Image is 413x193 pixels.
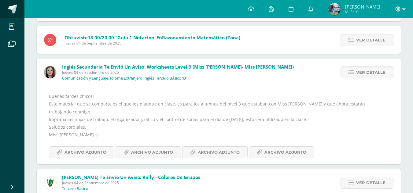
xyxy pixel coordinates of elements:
[182,146,248,158] a: Archivo Adjunto
[356,177,385,188] span: Ver detalle
[62,180,200,185] span: Jueves 04 de Septiembre de 2025
[198,147,240,158] span: Archivo Adjunto
[44,177,56,189] img: 9f174a157161b4ddbe12118a61fed988.png
[65,147,106,158] span: Archivo Adjunto
[62,64,294,70] span: Inglés Secundaria te envió un aviso: Worksheets Level 3 (Miss [PERSON_NAME]- Miss [PERSON_NAME])
[345,4,380,10] span: [PERSON_NAME]
[162,34,240,41] span: Razonamiento Matemático (Zona)
[62,174,200,180] span: [PERSON_NAME] te envió un aviso: Rally - Colores de grupos
[88,34,114,41] span: 18.00/20.00
[62,186,88,191] p: Tercero Básico
[345,9,380,14] span: Mi Perfil
[65,34,240,41] span: Obtuviste en
[62,76,187,81] p: Comunicación y Lenguaje, Idioma Extranjero Inglés Tercero Básico 'D'
[115,34,157,41] span: "Guía 1 Notación"
[356,67,385,78] span: Ver detalle
[49,146,114,158] a: Archivo Adjunto
[131,147,173,158] span: Archivo Adjunto
[116,146,181,158] a: Archivo Adjunto
[249,146,314,158] a: Archivo Adjunto
[62,70,294,75] span: Jueves 04 de Septiembre de 2025
[44,66,56,78] img: 8af0450cf43d44e38c4a1497329761f3.png
[65,41,240,46] span: Jueves 04 de Septiembre de 2025
[49,92,389,158] div: Buenas tardes chicos! Este material que se comparte es el que les platique en clase, es para los ...
[328,3,341,15] img: 35f43d1e4ae5e9e0d48e933aa1367915.png
[356,34,385,46] span: Ver detalle
[264,147,306,158] span: Archivo Adjunto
